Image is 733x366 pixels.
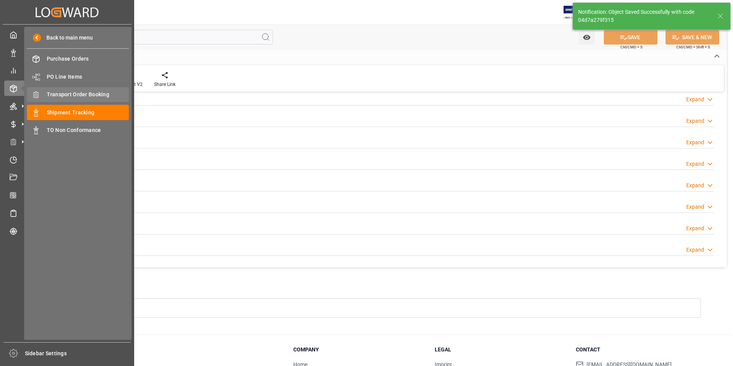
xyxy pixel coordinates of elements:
[47,91,129,99] span: Transport Order Booking
[686,203,704,211] div: Expand
[47,126,129,134] span: TO Non Conformance
[576,346,708,354] h3: Contact
[47,109,129,117] span: Shipment Tracking
[604,30,657,45] button: SAVE
[676,44,710,50] span: Ctrl/CMD + Shift + S
[25,350,131,358] span: Sidebar Settings
[686,160,704,168] div: Expand
[27,69,129,84] a: PO Line Items
[293,346,425,354] h3: Company
[4,152,130,167] a: Timeslot Management V2
[686,224,704,232] div: Expand
[4,206,130,221] a: Sailing Schedules
[686,96,704,104] div: Expand
[579,30,595,45] button: open menu
[47,55,129,63] span: Purchase Orders
[435,346,567,354] h3: Legal
[27,51,129,66] a: Purchase Orders
[4,63,130,78] a: My Reports
[686,117,704,125] div: Expand
[41,34,93,42] span: Back to main menu
[4,223,130,238] a: Tracking Shipment
[27,87,129,102] a: Transport Order Booking
[4,45,130,60] a: Data Management
[686,181,704,190] div: Expand
[686,138,704,147] div: Expand
[620,44,643,50] span: Ctrl/CMD + S
[666,30,719,45] button: SAVE & NEW
[47,73,129,81] span: PO Line Items
[686,246,704,254] div: Expand
[27,123,129,138] a: TO Non Conformance
[35,30,273,45] input: Search Fields
[578,8,710,24] div: Notification: Object Saved Successfully with code 04d7a279f315
[564,6,590,19] img: Exertis%20JAM%20-%20Email%20Logo.jpg_1722504956.jpg
[27,105,129,120] a: Shipment Tracking
[154,81,176,88] div: Share Link
[4,27,130,42] a: My Cockpit
[4,170,130,185] a: Document Management
[4,188,130,203] a: CO2 Calculator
